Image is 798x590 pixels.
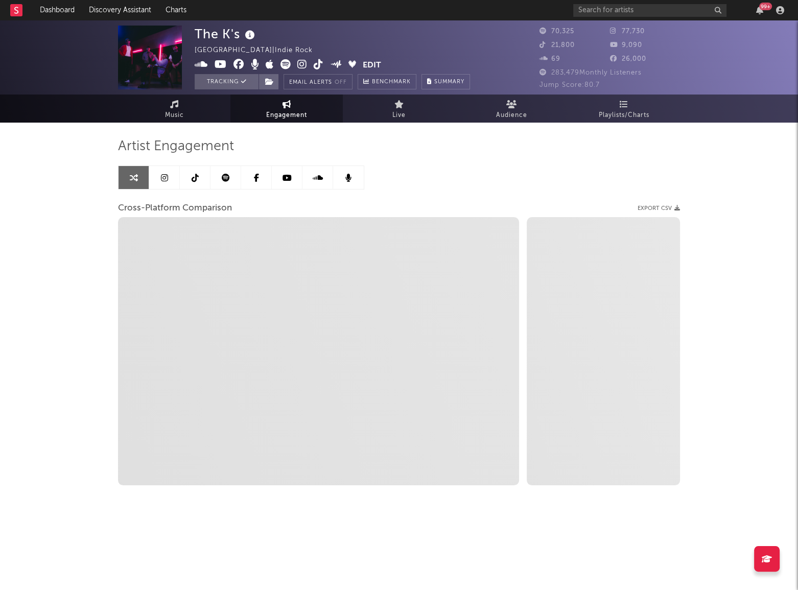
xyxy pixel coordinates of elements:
[118,95,230,123] a: Music
[284,74,353,89] button: Email AlertsOff
[638,205,680,211] button: Export CSV
[756,6,763,14] button: 99+
[363,59,381,72] button: Edit
[195,44,324,57] div: [GEOGRAPHIC_DATA] | Indie Rock
[421,74,470,89] button: Summary
[118,140,234,153] span: Artist Engagement
[392,109,406,122] span: Live
[335,80,347,85] em: Off
[539,42,575,49] span: 21,800
[372,76,411,88] span: Benchmark
[195,26,257,42] div: The K's
[539,69,642,76] span: 283,479 Monthly Listeners
[358,74,416,89] a: Benchmark
[195,74,259,89] button: Tracking
[610,56,646,62] span: 26,000
[496,109,527,122] span: Audience
[266,109,307,122] span: Engagement
[434,79,464,85] span: Summary
[610,42,642,49] span: 9,090
[165,109,184,122] span: Music
[573,4,726,17] input: Search for artists
[610,28,645,35] span: 77,730
[230,95,343,123] a: Engagement
[539,82,600,88] span: Jump Score: 80.7
[539,28,574,35] span: 70,325
[343,95,455,123] a: Live
[118,202,232,215] span: Cross-Platform Comparison
[568,95,680,123] a: Playlists/Charts
[599,109,649,122] span: Playlists/Charts
[759,3,772,10] div: 99 +
[455,95,568,123] a: Audience
[539,56,560,62] span: 69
